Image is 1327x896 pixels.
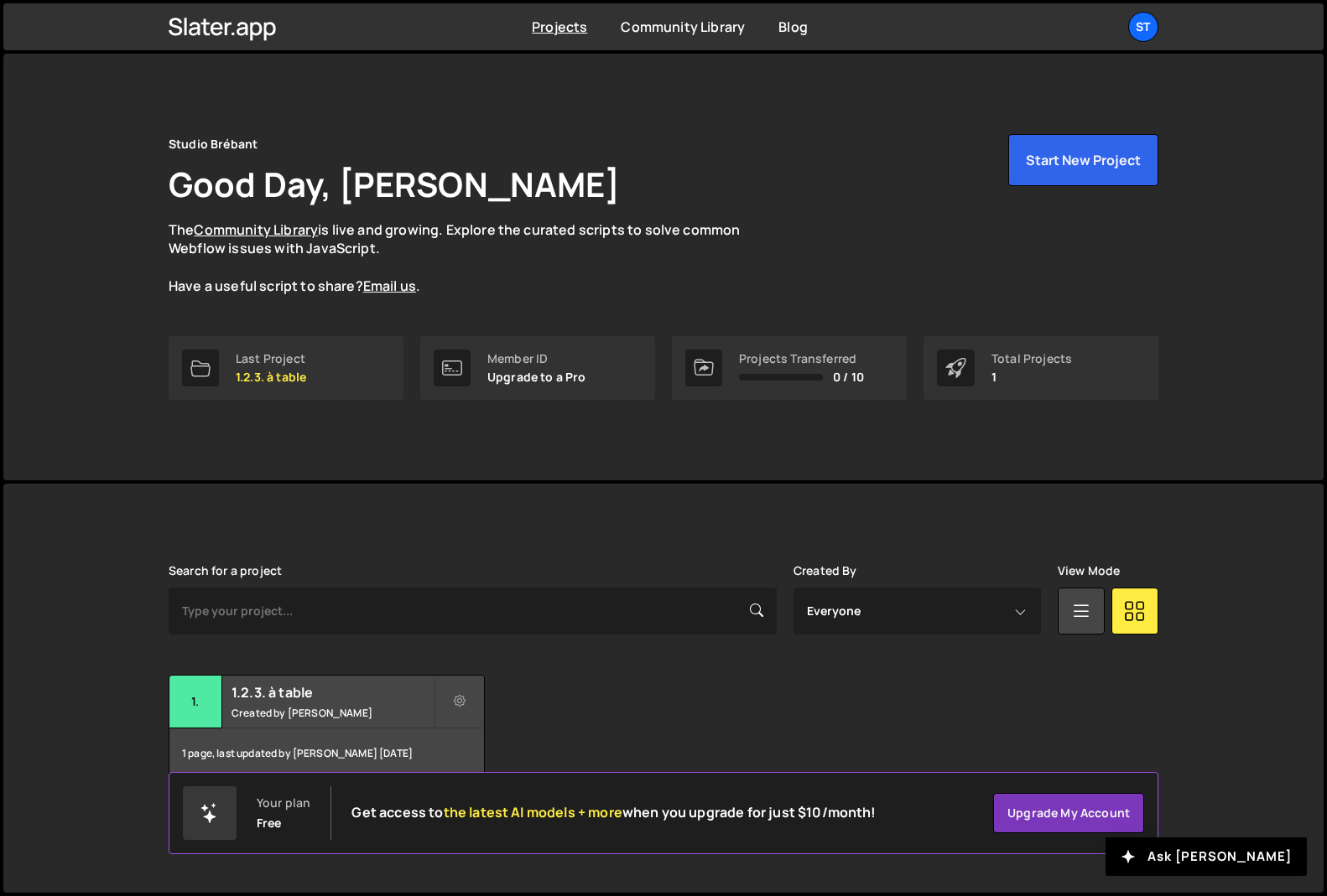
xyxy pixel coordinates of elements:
div: 1 page, last updated by [PERSON_NAME] [DATE] [169,728,484,779]
div: 1. [169,676,222,728]
p: 1.2.3. à table [236,370,306,384]
a: Blog [778,18,808,36]
a: Email us [363,277,416,295]
a: Upgrade my account [993,793,1144,833]
div: Projects Transferred [739,352,864,365]
a: St [1128,12,1158,42]
p: 1 [991,370,1072,384]
a: Projects [532,18,587,36]
span: 0 / 10 [833,370,864,384]
div: Total Projects [991,352,1072,365]
div: Last Project [236,352,306,365]
label: Created By [794,564,857,577]
small: Created by [PERSON_NAME] [232,706,434,720]
div: Free [257,816,282,830]
a: 1. 1.2.3. à table Created by [PERSON_NAME] 1 page, last updated by [PERSON_NAME] [DATE] [169,675,485,779]
label: Search for a project [169,564,282,577]
h1: Good Day, [PERSON_NAME] [169,161,620,207]
a: Community Library [194,220,318,239]
div: Your plan [257,796,310,810]
p: The is live and growing. Explore the curated scripts to solve common Webflow issues with JavaScri... [169,220,773,296]
a: Community Library [621,18,745,36]
h2: 1.2.3. à table [232,683,434,702]
span: the latest AI models + more [444,803,622,821]
h2: Get access to when you upgrade for just $10/month! [351,805,876,821]
button: Start New Project [1008,134,1158,186]
button: Ask [PERSON_NAME] [1106,837,1307,876]
p: Upgrade to a Pro [487,370,586,384]
div: Member ID [487,352,586,365]
input: Type your project... [169,588,777,634]
label: View Mode [1058,564,1120,577]
a: Last Project 1.2.3. à table [169,336,403,400]
div: Studio Brébant [169,134,258,154]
